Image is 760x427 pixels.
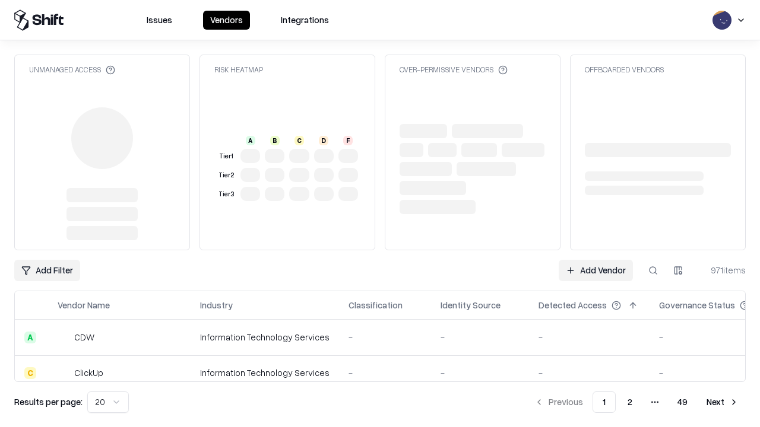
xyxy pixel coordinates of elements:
button: Add Filter [14,260,80,281]
button: Issues [140,11,179,30]
div: Identity Source [441,299,501,311]
div: - [539,331,640,343]
div: CDW [74,331,94,343]
nav: pagination [527,391,746,413]
div: Unmanaged Access [29,65,115,75]
button: Integrations [274,11,336,30]
div: - [539,367,640,379]
div: Offboarded Vendors [585,65,664,75]
div: - [441,331,520,343]
div: - [349,331,422,343]
div: - [441,367,520,379]
p: Results per page: [14,396,83,408]
div: Risk Heatmap [214,65,263,75]
div: Industry [200,299,233,311]
div: D [319,136,328,145]
div: Information Technology Services [200,367,330,379]
button: Next [699,391,746,413]
div: A [246,136,255,145]
div: Over-Permissive Vendors [400,65,508,75]
div: Governance Status [659,299,735,311]
div: - [349,367,422,379]
div: Tier 1 [217,151,236,161]
div: 971 items [698,264,746,276]
div: Detected Access [539,299,607,311]
div: C [24,367,36,379]
img: ClickUp [58,367,69,379]
div: B [270,136,280,145]
img: CDW [58,332,69,343]
div: F [343,136,353,145]
div: ClickUp [74,367,103,379]
button: 1 [593,391,616,413]
div: A [24,332,36,343]
div: Tier 2 [217,170,236,180]
button: Vendors [203,11,250,30]
div: Information Technology Services [200,331,330,343]
button: 2 [618,391,642,413]
div: C [294,136,304,145]
div: Classification [349,299,403,311]
button: 49 [668,391,697,413]
div: Vendor Name [58,299,110,311]
a: Add Vendor [559,260,633,281]
div: Tier 3 [217,189,236,199]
